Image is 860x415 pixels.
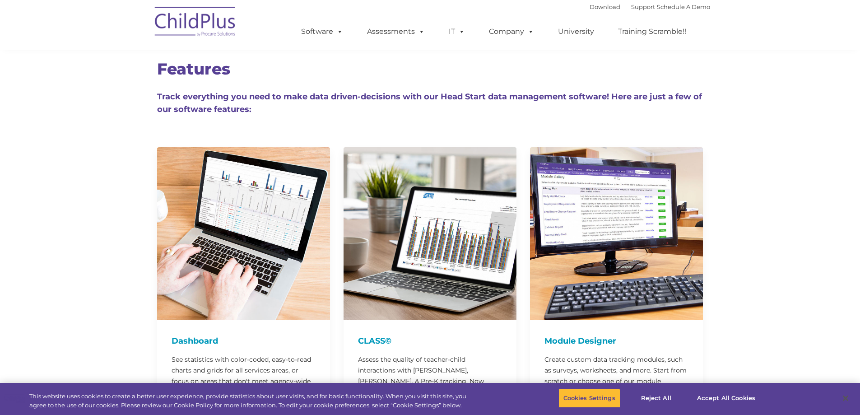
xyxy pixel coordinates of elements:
[628,389,684,408] button: Reject All
[544,335,688,347] h4: Module Designer
[358,335,502,347] h4: CLASS©
[657,3,710,10] a: Schedule A Demo
[692,389,760,408] button: Accept All Cookies
[549,23,603,41] a: University
[558,389,620,408] button: Cookies Settings
[631,3,655,10] a: Support
[440,23,474,41] a: IT
[480,23,543,41] a: Company
[530,147,703,320] img: ModuleDesigner750
[836,388,855,408] button: Close
[157,92,702,114] span: Track everything you need to make data driven-decisions with our Head Start data management softw...
[358,354,502,408] p: Assess the quality of teacher-child interactions with [PERSON_NAME], [PERSON_NAME], & Pre-K track...
[29,392,473,410] div: This website uses cookies to create a better user experience, provide statistics about user visit...
[544,354,688,397] p: Create custom data tracking modules, such as surveys, worksheets, and more. Start from scratch or...
[172,354,316,397] p: See statistics with color-coded, easy-to-read charts and grids for all services areas, or focus o...
[590,3,620,10] a: Download
[150,0,241,46] img: ChildPlus by Procare Solutions
[590,3,710,10] font: |
[157,147,330,320] img: Dash
[172,335,316,347] h4: Dashboard
[292,23,352,41] a: Software
[344,147,516,320] img: CLASS-750
[609,23,695,41] a: Training Scramble!!
[157,59,230,79] span: Features
[358,23,434,41] a: Assessments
